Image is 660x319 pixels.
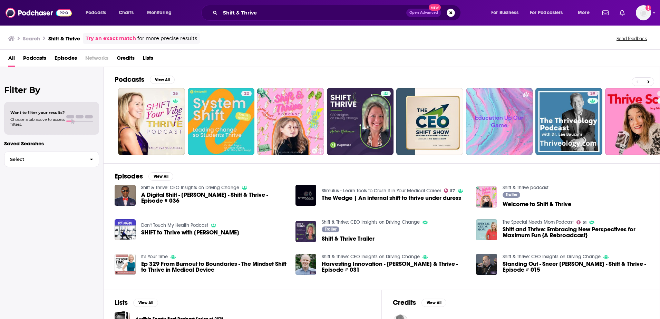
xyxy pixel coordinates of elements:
[503,261,649,273] span: Standing Out - Sneer [PERSON_NAME] - Shift & Thrive - Episode # 015
[241,91,252,96] a: 32
[295,185,317,206] img: The Wedge | An internal shift to thrive under duress
[486,7,527,18] button: open menu
[141,261,287,273] a: Ep 329 From Burnout to Boundaries - The Mindset Shift to Thrive in Medical Device
[503,185,549,191] a: Shift & Thrive podcast
[147,8,172,18] span: Monitoring
[590,90,595,97] span: 39
[614,36,649,41] button: Send feedback
[10,117,65,127] span: Choose a tab above to access filters.
[393,298,416,307] h2: Credits
[525,7,573,18] button: open menu
[576,220,586,224] a: 51
[55,52,77,67] a: Episodes
[322,261,468,273] span: Harvesting Innovation - [PERSON_NAME] & Thrive - Episode # 031
[476,254,497,275] img: Standing Out - Sneer Rozenfeld - Shift & Thrive - Episode # 015
[117,52,135,67] a: Credits
[506,193,517,197] span: Trailer
[141,222,208,228] a: Don't Touch My Health Podcast
[393,298,446,307] a: CreditsView All
[535,88,602,155] a: 39
[429,4,441,11] span: New
[322,188,441,194] a: Stimulus - Learn Tools to Crush It in Your Medical Career
[476,186,497,207] img: Welcome to Shift & Thrive
[173,90,178,97] span: 25
[322,254,420,260] a: Shift & Thrive: CEO Insights on Driving Change
[141,254,168,260] a: It's Your Time
[646,5,651,11] svg: Add a profile image
[444,188,455,193] a: 57
[503,254,601,260] a: Shift & Thrive: CEO Insights on Driving Change
[141,185,239,191] a: Shift & Thrive: CEO Insights on Driving Change
[4,157,84,162] span: Select
[115,219,136,240] img: SHIFT to Thrive with Tyisha
[141,230,239,235] a: SHIFT to Thrive with Tyisha
[115,75,144,84] h2: Podcasts
[142,7,181,18] button: open menu
[170,91,181,96] a: 25
[503,226,649,238] a: Shift and Thrive: Embracing New Perspectives for Maximum Fun {A Rebroadcast}
[8,52,15,67] a: All
[617,7,628,19] a: Show notifications dropdown
[115,185,136,206] img: A Digital Shift - Debo Onifade - Shift & Thrive - Episode # 036
[295,254,317,275] img: Harvesting Innovation - Daniel Theobald - Shift & Thrive - Episode # 031
[573,7,598,18] button: open menu
[143,52,153,67] a: Lists
[600,7,611,19] a: Show notifications dropdown
[148,172,173,181] button: View All
[588,91,598,96] a: 39
[6,6,72,19] img: Podchaser - Follow, Share and Rate Podcasts
[115,172,143,181] h2: Episodes
[325,227,337,231] span: Trailer
[322,195,461,201] a: The Wedge | An internal shift to thrive under duress
[322,236,375,242] a: Shift & Thrive Trailer
[115,298,128,307] h2: Lists
[503,201,571,207] a: Welcome to Shift & Thrive
[503,261,649,273] a: Standing Out - Sneer Rozenfeld - Shift & Thrive - Episode # 015
[406,9,441,17] button: Open AdvancedNew
[476,219,497,240] img: Shift and Thrive: Embracing New Perspectives for Maximum Fun {A Rebroadcast}
[188,88,255,155] a: 32
[115,298,158,307] a: ListsView All
[503,219,574,225] a: The Special Needs Mom Podcast
[491,8,518,18] span: For Business
[208,5,467,21] div: Search podcasts, credits, & more...
[115,254,136,275] img: Ep 329 From Burnout to Boundaries - The Mindset Shift to Thrive in Medical Device
[295,221,317,242] img: Shift & Thrive Trailer
[86,8,106,18] span: Podcasts
[141,192,287,204] a: A Digital Shift - Debo Onifade - Shift & Thrive - Episode # 036
[421,299,446,307] button: View All
[48,35,80,42] h3: Shift & Thrive
[4,152,99,167] button: Select
[133,299,158,307] button: View All
[10,110,65,115] span: Want to filter your results?
[530,8,563,18] span: For Podcasters
[86,35,136,42] a: Try an exact match
[23,52,46,67] a: Podcasts
[244,90,249,97] span: 32
[322,261,468,273] a: Harvesting Innovation - Daniel Theobald - Shift & Thrive - Episode # 031
[220,7,406,18] input: Search podcasts, credits, & more...
[115,172,173,181] a: EpisodesView All
[85,52,108,67] span: Networks
[119,8,134,18] span: Charts
[115,75,175,84] a: PodcastsView All
[4,85,99,95] h2: Filter By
